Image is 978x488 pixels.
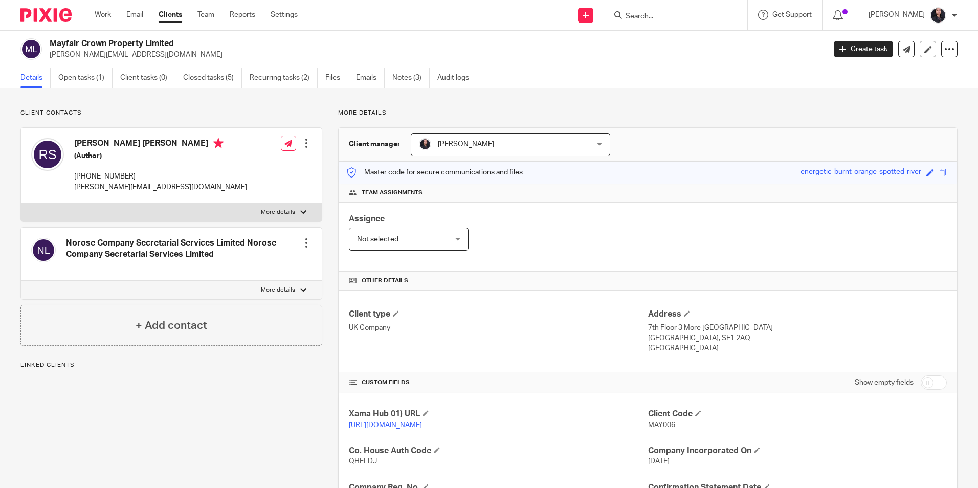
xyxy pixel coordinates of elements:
[349,458,377,465] span: QHELDJ
[648,446,947,456] h4: Company Incorporated On
[261,286,295,294] p: More details
[419,138,431,150] img: MicrosoftTeams-image.jfif
[20,8,72,22] img: Pixie
[648,333,947,343] p: [GEOGRAPHIC_DATA], SE1 2AQ
[183,68,242,88] a: Closed tasks (5)
[772,11,812,18] span: Get Support
[230,10,255,20] a: Reports
[346,167,523,178] p: Master code for secure communications and files
[250,68,318,88] a: Recurring tasks (2)
[50,50,818,60] p: [PERSON_NAME][EMAIL_ADDRESS][DOMAIN_NAME]
[855,378,914,388] label: Show empty fields
[437,68,477,88] a: Audit logs
[930,7,946,24] img: MicrosoftTeams-image.jfif
[349,309,648,320] h4: Client type
[869,10,925,20] p: [PERSON_NAME]
[74,138,247,151] h4: [PERSON_NAME] [PERSON_NAME]
[325,68,348,88] a: Files
[338,109,958,117] p: More details
[438,141,494,148] span: [PERSON_NAME]
[197,10,214,20] a: Team
[349,422,422,429] a: [URL][DOMAIN_NAME]
[349,323,648,333] p: UK Company
[648,458,670,465] span: [DATE]
[648,343,947,353] p: [GEOGRAPHIC_DATA]
[95,10,111,20] a: Work
[648,323,947,333] p: 7th Floor 3 More [GEOGRAPHIC_DATA]
[20,109,322,117] p: Client contacts
[356,68,385,88] a: Emails
[801,167,921,179] div: energetic-burnt-orange-spotted-river
[126,10,143,20] a: Email
[213,138,224,148] i: Primary
[648,422,675,429] span: MAY006
[20,361,322,369] p: Linked clients
[392,68,430,88] a: Notes (3)
[349,139,401,149] h3: Client manager
[271,10,298,20] a: Settings
[58,68,113,88] a: Open tasks (1)
[66,238,301,260] h4: Norose Company Secretarial Services Limited Norose Company Secretarial Services Limited
[74,171,247,182] p: [PHONE_NUMBER]
[136,318,207,334] h4: + Add contact
[349,215,385,223] span: Assignee
[31,238,56,262] img: svg%3E
[74,151,247,161] h5: (Author)
[349,409,648,419] h4: Xama Hub 01) URL
[648,409,947,419] h4: Client Code
[349,446,648,456] h4: Co. House Auth Code
[357,236,398,243] span: Not selected
[120,68,175,88] a: Client tasks (0)
[31,138,64,171] img: svg%3E
[834,41,893,57] a: Create task
[159,10,182,20] a: Clients
[261,208,295,216] p: More details
[648,309,947,320] h4: Address
[362,277,408,285] span: Other details
[20,38,42,60] img: svg%3E
[74,182,247,192] p: [PERSON_NAME][EMAIL_ADDRESS][DOMAIN_NAME]
[362,189,423,197] span: Team assignments
[50,38,664,49] h2: Mayfair Crown Property Limited
[349,379,648,387] h4: CUSTOM FIELDS
[625,12,717,21] input: Search
[20,68,51,88] a: Details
